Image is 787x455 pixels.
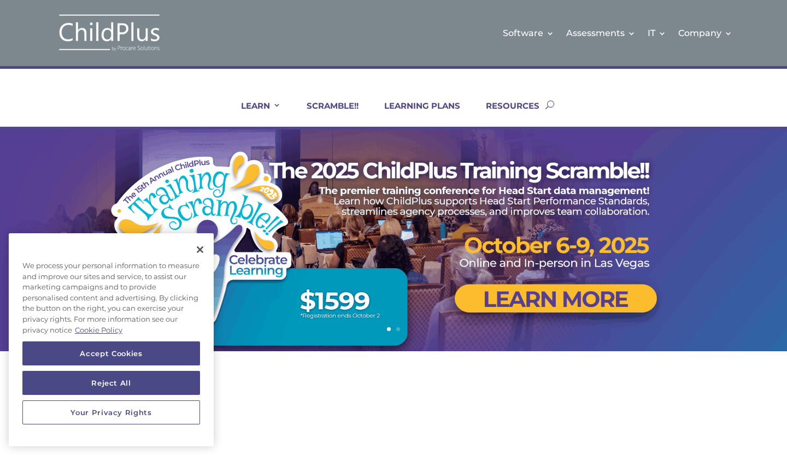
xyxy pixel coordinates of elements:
a: IT [648,11,666,55]
button: Close [188,238,212,262]
button: Accept Cookies [22,341,200,365]
a: RESOURCES [472,101,539,127]
a: More information about your privacy, opens in a new tab [75,326,122,334]
a: SCRAMBLE!! [293,101,359,127]
div: We process your personal information to measure and improve our sites and service, to assist our ... [9,255,214,341]
div: Cookie banner [9,233,214,446]
a: Software [503,11,554,55]
a: LEARN [227,101,281,127]
a: 1 [387,327,391,331]
a: Assessments [566,11,636,55]
a: Company [678,11,732,55]
button: Reject All [22,371,200,395]
button: Your Privacy Rights [22,400,200,424]
a: LEARNING PLANS [371,101,460,127]
a: 2 [396,327,400,331]
div: Privacy [9,233,214,446]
